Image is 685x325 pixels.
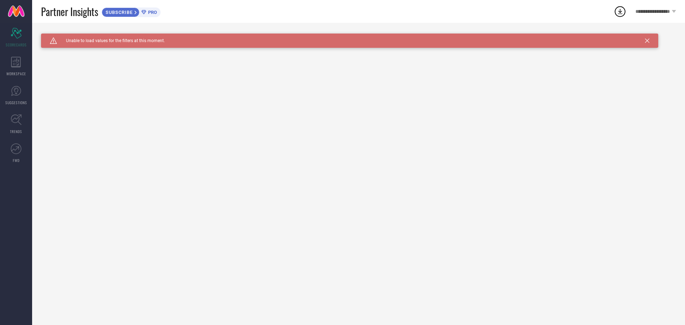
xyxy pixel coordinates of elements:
div: Open download list [614,5,626,18]
span: SUGGESTIONS [5,100,27,105]
span: PRO [146,10,157,15]
span: TRENDS [10,129,22,134]
span: FWD [13,158,20,163]
span: SUBSCRIBE [102,10,135,15]
span: SCORECARDS [6,42,27,47]
a: SUBSCRIBEPRO [102,6,161,17]
span: WORKSPACE [6,71,26,76]
div: Unable to load filters at this moment. Please try later. [41,34,676,39]
span: Partner Insights [41,4,98,19]
span: Unable to load values for the filters at this moment. [57,38,165,43]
